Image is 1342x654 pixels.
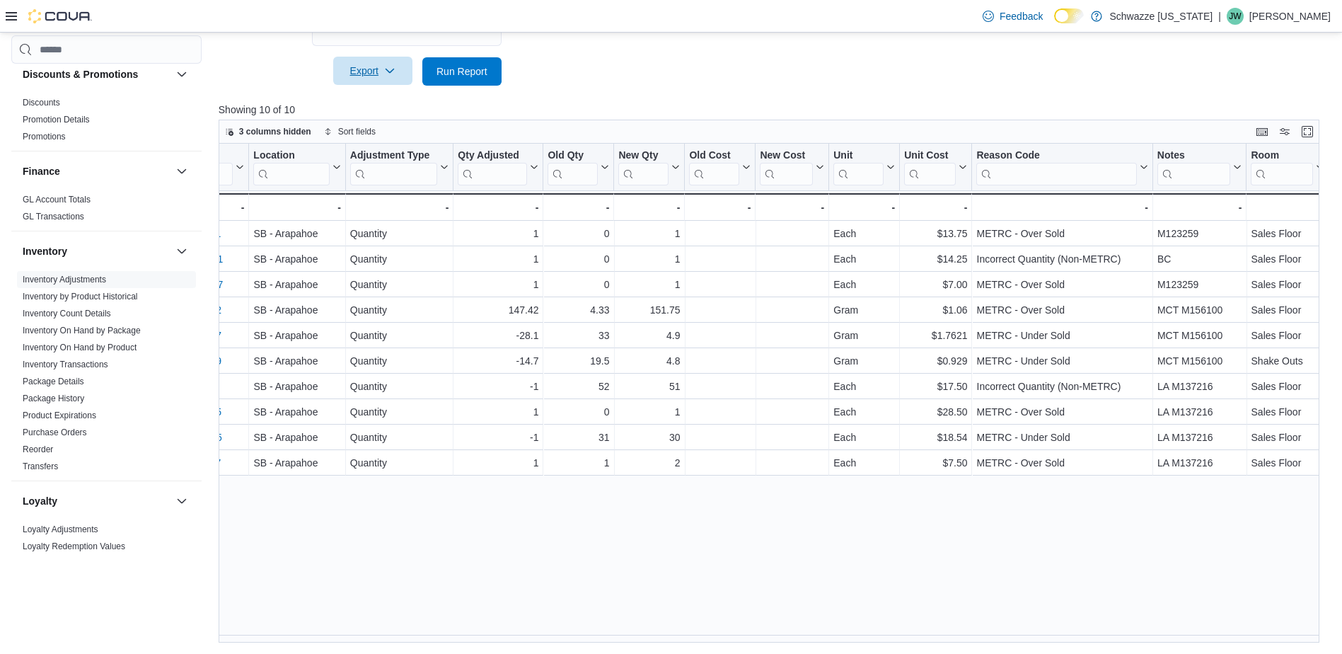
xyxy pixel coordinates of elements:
a: 1A4000B0001449F000167932 [86,304,221,316]
span: Inventory On Hand by Package [23,325,141,336]
div: $0.929 [904,352,967,369]
span: Inventory Adjustments [23,274,106,285]
div: Each [833,403,895,420]
a: Package History [23,394,84,403]
div: LA M137216 [1157,403,1242,420]
div: Incorrect Quantity (Non-METRC) [976,251,1147,268]
div: 1 [458,403,538,420]
div: 1 [548,454,609,471]
div: 1 [618,276,680,293]
div: METRC - Under Sold [976,352,1147,369]
div: 1 [458,251,538,268]
div: $28.50 [904,403,967,420]
div: Room [1251,149,1313,185]
div: Quantity [350,352,449,369]
div: Sales Floor [1251,251,1324,268]
a: Loyalty Redemption Values [23,541,125,551]
div: -28.1 [458,327,538,344]
div: 1 [458,276,538,293]
a: Package Details [23,377,84,386]
div: 1 [618,403,680,420]
a: Inventory On Hand by Package [23,326,141,335]
a: 1A4000B00044F85000009465 [86,406,221,418]
button: Enter fullscreen [1299,123,1316,140]
div: Quantity [350,302,449,319]
div: - [976,199,1147,216]
span: Inventory On Hand by Product [23,342,137,353]
a: Product Expirations [23,411,96,420]
div: Quantity [350,276,449,293]
h3: Inventory [23,244,67,258]
p: Showing 10 of 10 [219,103,1331,117]
div: Quantity [350,429,449,446]
button: New Qty [618,149,680,185]
div: 52 [548,378,609,395]
div: - [833,199,895,216]
button: Finance [23,164,170,178]
div: METRC - Over Sold [976,454,1147,471]
div: Old Qty [548,149,598,185]
button: Finance [173,163,190,180]
div: Unit Cost [904,149,956,163]
button: Notes [1157,149,1242,185]
div: MCT M156100 [1157,327,1242,344]
span: Transfers [23,461,58,472]
div: SB - Arapahoe [253,225,340,242]
a: GL Transactions [23,212,84,222]
div: SB - Arapahoe [253,251,340,268]
div: M123259 [1157,225,1242,242]
span: Feedback [1000,9,1043,23]
button: Old Qty [548,149,609,185]
div: Quantity [350,225,449,242]
div: - [548,199,609,216]
span: Dark Mode [1054,23,1055,24]
a: 1A4000B00021341000057427 [86,457,221,469]
div: 1 [458,225,538,242]
div: 0 [548,251,609,268]
div: 30 [618,429,680,446]
span: Inventory Transactions [23,359,108,370]
a: Feedback [977,2,1048,30]
button: Loyalty [173,493,190,510]
button: Loyalty [23,494,170,508]
div: M123259 [1157,276,1242,293]
span: GL Transactions [23,211,84,222]
div: 0 [548,225,609,242]
button: Room [1251,149,1324,185]
a: Transfers [23,461,58,471]
div: New Cost [760,149,813,185]
button: Display options [1276,123,1293,140]
button: Discounts & Promotions [23,67,170,81]
input: Dark Mode [1054,8,1084,23]
div: Sales Floor [1251,403,1324,420]
div: Old Qty [548,149,598,163]
button: Location [253,149,340,185]
div: MCT M156100 [1157,352,1242,369]
div: SB - Arapahoe [253,302,340,319]
div: 4.8 [618,352,680,369]
a: 1A4000B0000F67D000084921 [86,253,223,265]
div: Incorrect Quantity (Non-METRC) [976,378,1147,395]
div: Quantity [350,327,449,344]
div: 31 [548,429,609,446]
button: Keyboard shortcuts [1254,123,1271,140]
div: Quantity [350,454,449,471]
div: $18.54 [904,429,967,446]
div: Shake Outs [1251,352,1324,369]
button: Run Report [422,57,502,86]
a: Inventory Transactions [23,360,108,369]
button: Qty Adjusted [458,149,538,185]
span: Promotion Details [23,114,90,125]
div: METRC - Over Sold [976,302,1147,319]
button: Discounts & Promotions [173,66,190,83]
div: Room [1251,149,1313,163]
div: LA M137216 [1157,378,1242,395]
button: New Cost [760,149,824,185]
button: Adjustment Type [350,149,449,185]
div: LA M137216 [1157,454,1242,471]
div: $1.06 [904,302,967,319]
div: Discounts & Promotions [11,94,202,151]
span: Loyalty Adjustments [23,524,98,535]
div: BC [1157,251,1242,268]
button: Unit [833,149,895,185]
